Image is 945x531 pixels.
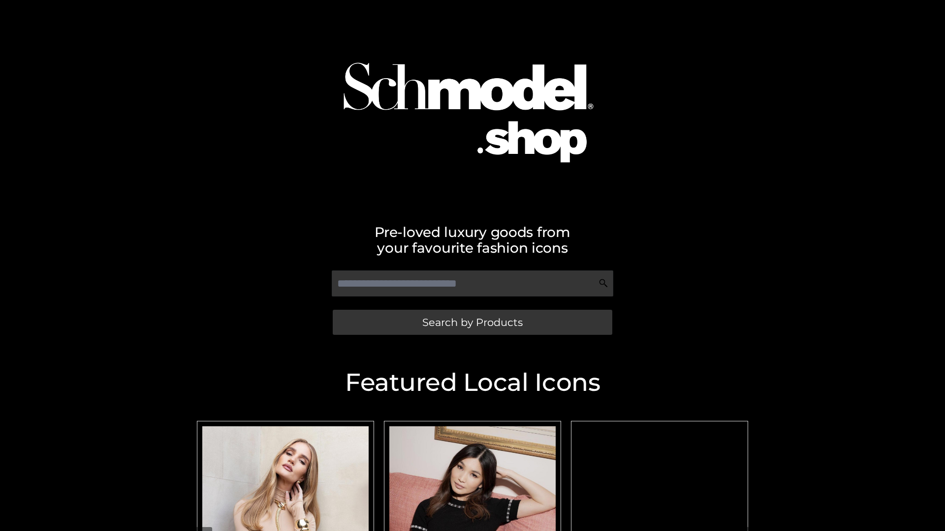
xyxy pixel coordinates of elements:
[192,224,753,256] h2: Pre-loved luxury goods from your favourite fashion icons
[598,278,608,288] img: Search Icon
[422,317,523,327] span: Search by Products
[333,310,612,335] a: Search by Products
[192,370,753,395] h2: Featured Local Icons​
